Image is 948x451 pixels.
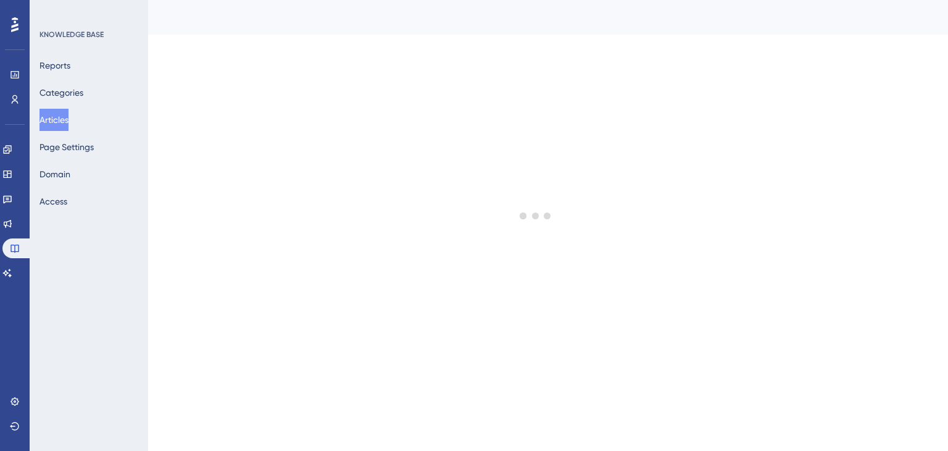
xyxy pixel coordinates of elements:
div: KNOWLEDGE BASE [39,30,104,40]
button: Page Settings [39,136,94,158]
button: Access [39,190,67,213]
button: Domain [39,163,70,185]
button: Reports [39,54,70,77]
button: Articles [39,109,69,131]
button: Categories [39,82,83,104]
